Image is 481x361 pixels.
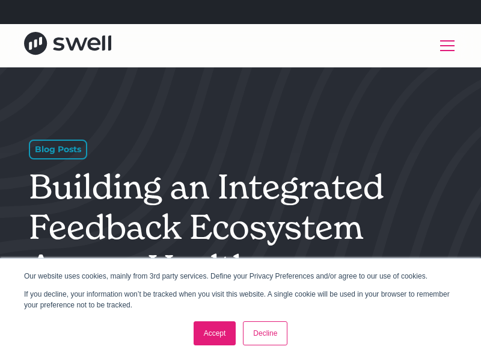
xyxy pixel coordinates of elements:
[24,289,457,310] p: If you decline, your information won’t be tracked when you visit this website. A single cookie wi...
[29,167,427,329] h1: Building an Integrated Feedback Ecosystem Across Healthcare Providers
[24,32,111,59] a: home
[24,271,457,282] p: Our website uses cookies, mainly from 3rd party services. Define your Privacy Preferences and/or ...
[243,321,287,345] a: Decline
[194,321,236,345] a: Accept
[29,140,87,159] div: Blog Posts
[433,31,457,60] div: menu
